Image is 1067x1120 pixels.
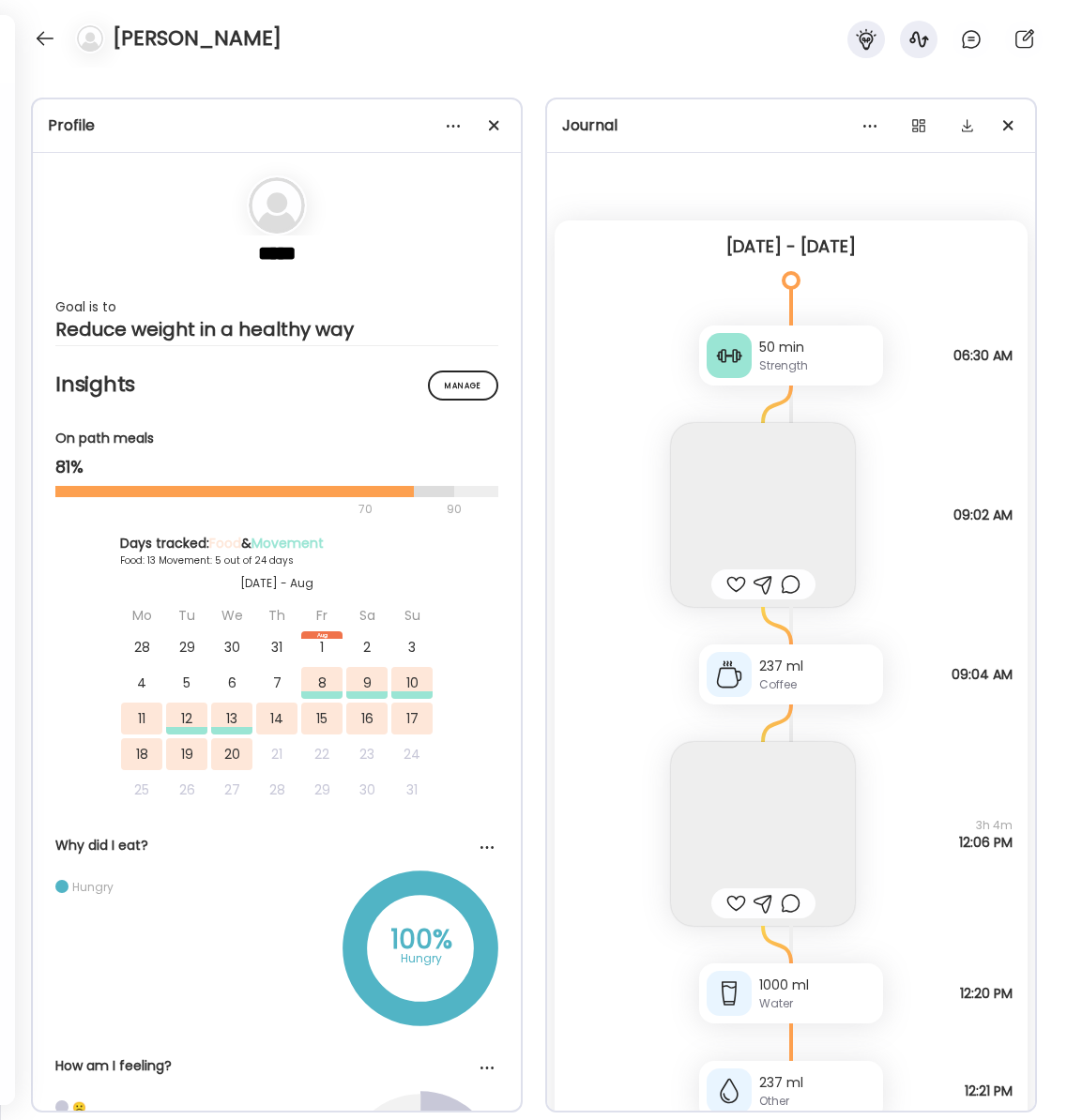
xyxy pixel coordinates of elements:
[952,666,1013,683] span: 09:04 AM
[121,738,162,770] div: 18
[252,534,324,552] span: Movement
[301,631,343,639] div: Aug
[391,631,433,663] div: 3
[301,774,343,806] div: 29
[120,553,434,568] div: Food: 13 Movement: 5 out of 24 days
[166,703,207,734] div: 12
[374,947,468,970] div: Hungry
[256,667,297,699] div: 7
[211,599,252,631] div: We
[953,347,1013,364] span: 06:30 AM
[391,703,433,734] div: 17
[960,985,1013,1002] span: 12:20 PM
[301,703,343,734] div: 15
[256,738,297,770] div: 21
[166,774,207,806] div: 26
[72,879,114,895] div: Hungry
[346,667,388,699] div: 9
[570,235,1013,258] div: [DATE] - [DATE]
[346,599,388,631] div: Sa
[55,429,498,448] div: On path meals
[211,738,252,770] div: 20
[256,631,297,663] div: 31
[391,667,433,699] div: 10
[120,534,434,553] div: Days tracked: &
[55,836,498,855] div: Why did I eat?
[759,1073,876,1093] div: 237 ml
[428,371,498,401] div: Manage
[759,995,876,1012] div: Water
[346,631,388,663] div: 2
[759,657,876,676] div: 237 ml
[113,23,282,53] h4: [PERSON_NAME]
[211,667,252,699] div: 6
[55,371,498,399] h2: Insights
[166,738,207,770] div: 19
[759,338,876,357] div: 50 min
[759,357,876,374] div: Strength
[759,976,876,995] div: 1000 ml
[166,667,207,699] div: 5
[209,534,241,552] span: Food
[346,703,388,734] div: 16
[166,599,207,631] div: Tu
[346,738,388,770] div: 23
[562,114,1020,137] div: Journal
[55,498,441,521] div: 70
[121,631,162,663] div: 28
[965,1082,1013,1099] span: 12:21 PM
[121,599,162,631] div: Mo
[55,456,498,478] div: 81%
[249,177,305,234] img: bg-avatar-default.svg
[120,575,434,592] div: [DATE] - Aug
[77,25,103,52] img: bg-avatar-default.svg
[346,774,388,806] div: 30
[391,738,433,770] div: 24
[166,631,207,663] div: 29
[959,834,1013,851] span: 12:06 PM
[121,774,162,806] div: 25
[391,774,433,806] div: 31
[301,667,343,699] div: 8
[55,1056,498,1076] div: How am I feeling?
[391,599,433,631] div: Su
[211,631,252,663] div: 30
[301,631,343,663] div: 1
[953,507,1013,523] span: 09:02 AM
[55,295,498,318] div: Goal is to
[72,1099,86,1115] div: ☹️
[759,1093,876,1110] div: Other
[121,667,162,699] div: 4
[211,703,252,734] div: 13
[959,817,1013,834] span: 3h 4m
[256,599,297,631] div: Th
[301,738,343,770] div: 22
[759,676,876,693] div: Coffee
[211,774,252,806] div: 27
[445,498,464,521] div: 90
[48,114,506,137] div: Profile
[121,703,162,734] div: 11
[256,703,297,734] div: 14
[55,318,498,341] div: Reduce weight in a healthy way
[256,774,297,806] div: 28
[374,929,468,951] div: 100%
[301,599,343,631] div: Fr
